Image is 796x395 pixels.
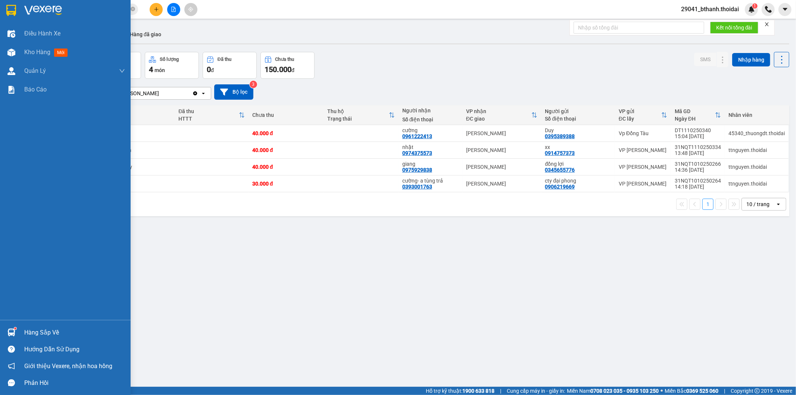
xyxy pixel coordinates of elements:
div: Thu hộ [327,108,389,114]
svg: open [775,201,781,207]
div: Trạng thái [327,116,389,122]
img: logo-vxr [6,5,16,16]
span: 4 [149,65,153,74]
div: nhật [402,144,459,150]
button: Chưa thu150.000đ [260,52,315,79]
button: Đã thu0đ [203,52,257,79]
div: HTTT [178,116,239,122]
div: thùng giấy [107,164,171,170]
button: Hàng đã giao [124,25,167,43]
span: Quản Lý [24,66,46,75]
div: [PERSON_NAME] [466,130,538,136]
div: VP [PERSON_NAME] [619,164,667,170]
span: ⚪️ [661,389,663,392]
div: Đã thu [178,108,239,114]
div: VP nhận [466,108,532,114]
div: 10 / trang [746,200,770,208]
span: 29041_bthanh.thoidai [675,4,745,14]
svg: open [200,90,206,96]
div: Vp Đồng Tàu [619,130,667,136]
th: Toggle SortBy [324,105,399,125]
button: Số lượng4món [145,52,199,79]
div: Phản hồi [24,377,125,389]
th: Toggle SortBy [175,105,249,125]
div: cường- a tùng trả [402,178,459,184]
img: warehouse-icon [7,67,15,75]
img: warehouse-icon [7,30,15,38]
img: solution-icon [7,86,15,94]
div: 31NQT1010250264 [675,178,721,184]
span: Kết nối tổng đài [716,24,752,32]
span: | [500,387,501,395]
div: 31NQT1110250334 [675,144,721,150]
div: ĐC giao [466,116,532,122]
button: Nhập hàng [732,53,770,66]
strong: 0369 525 060 [686,388,718,394]
div: thùng sơn [107,147,171,153]
div: Hướng dẫn sử dụng [24,344,125,355]
strong: 0708 023 035 - 0935 103 250 [590,388,659,394]
div: Người nhận [402,108,459,113]
span: Báo cáo [24,85,47,94]
div: 0906219669 [545,184,575,190]
div: xx [545,144,611,150]
span: món [154,67,165,73]
span: Điều hành xe [24,29,60,38]
span: close-circle [131,6,135,13]
div: 0974375573 [402,150,432,156]
div: VP [PERSON_NAME] [619,181,667,187]
div: Nhân viên [728,112,785,118]
input: Nhập số tổng đài [574,22,704,34]
button: Bộ lọc [214,84,253,100]
div: giang [402,161,459,167]
div: Chưa thu [252,112,320,118]
div: hàng [107,130,171,136]
div: Số điện thoại [545,116,611,122]
span: file-add [171,7,176,12]
span: mới [54,49,68,57]
button: plus [150,3,163,16]
button: file-add [167,3,180,16]
span: | [724,387,725,395]
span: close-circle [131,7,135,11]
img: warehouse-icon [7,329,15,336]
svg: Clear value [192,90,198,96]
span: down [119,68,125,74]
div: 40.000 đ [252,164,320,170]
div: Mã GD [675,108,715,114]
div: cty đại phong [545,178,611,184]
span: question-circle [8,346,15,353]
div: 0914757373 [545,150,575,156]
div: 40.000 đ [252,147,320,153]
sup: 1 [752,3,758,9]
button: caret-down [778,3,792,16]
th: Toggle SortBy [615,105,671,125]
div: Số lượng [160,57,179,62]
div: 0395389388 [545,133,575,139]
div: Ngày ĐH [675,116,715,122]
sup: 1 [14,327,16,330]
div: [PERSON_NAME] [119,90,159,97]
th: Toggle SortBy [671,105,725,125]
div: Ghi chú [107,116,171,122]
span: aim [188,7,193,12]
div: ttnguyen.thoidai [728,164,785,170]
div: cường [402,127,459,133]
div: DT1110250340 [675,127,721,133]
span: Hỗ trợ kỹ thuật: [426,387,494,395]
span: Miền Nam [567,387,659,395]
div: 14:18 [DATE] [675,184,721,190]
span: close [764,22,770,27]
div: [PERSON_NAME] [466,147,538,153]
span: copyright [755,388,760,394]
button: 1 [702,199,714,210]
div: ttnguyen.thoidai [728,147,785,153]
strong: 1900 633 818 [462,388,494,394]
input: Selected Lý Nhân. [160,90,160,97]
div: Số điện thoại [402,116,459,122]
div: 14:36 [DATE] [675,167,721,173]
span: notification [8,363,15,370]
span: Miền Bắc [665,387,718,395]
div: VP gửi [619,108,661,114]
span: Kho hàng [24,49,50,56]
